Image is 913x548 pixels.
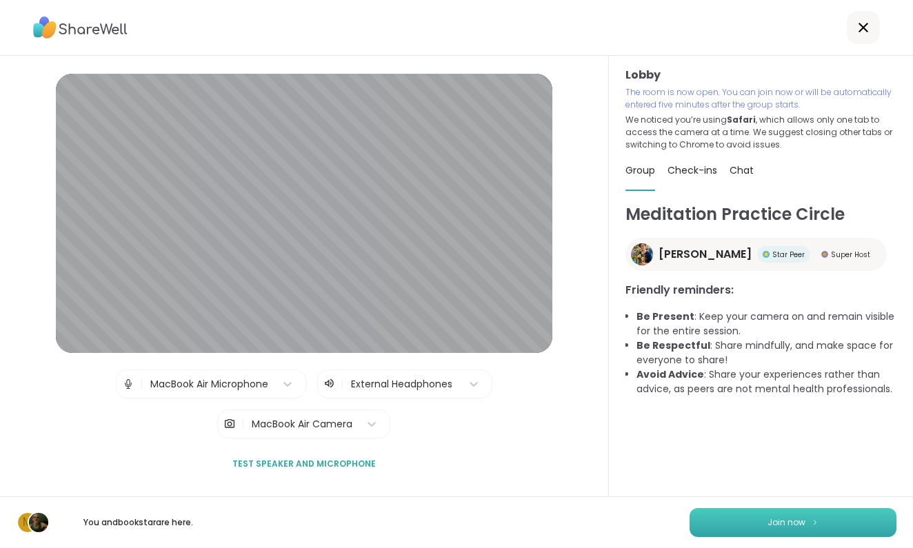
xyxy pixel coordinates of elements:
[625,67,896,83] h3: Lobby
[232,458,376,470] span: Test speaker and microphone
[811,518,819,526] img: ShareWell Logomark
[625,163,655,177] span: Group
[636,367,896,396] li: : Share your experiences rather than advice, as peers are not mental health professionals.
[223,410,236,438] img: Camera
[727,114,756,125] b: Safari
[625,86,896,111] p: The room is now open. You can join now or will be automatically entered five minutes after the gr...
[763,251,770,258] img: Star Peer
[636,338,896,367] li: : Share mindfully, and make space for everyone to share!
[767,516,805,529] span: Join now
[29,513,48,532] img: bookstar
[730,163,754,177] span: Chat
[636,309,694,323] b: Be Present
[690,508,896,537] button: Join now
[625,282,896,298] h3: Friendly reminders:
[625,114,896,151] p: We noticed you’re using , which allows only one tab to access the camera at a time. We suggest cl...
[341,376,344,392] span: |
[33,12,128,43] img: ShareWell Logo
[625,202,896,227] h1: Meditation Practice Circle
[227,449,381,478] button: Test speaker and microphone
[61,516,215,529] p: You and bookstar are here.
[150,377,268,392] div: MacBook Air Microphone
[636,367,704,381] b: Avoid Advice
[636,309,896,338] li: : Keep your camera on and remain visible for the entire session.
[636,338,710,352] b: Be Respectful
[668,163,717,177] span: Check-ins
[821,251,828,258] img: Super Host
[631,243,653,265] img: Nicholas
[23,514,32,531] span: m
[241,410,245,438] span: |
[122,370,134,398] img: Microphone
[659,246,752,263] span: [PERSON_NAME]
[252,417,352,432] div: MacBook Air Camera
[625,238,887,271] a: Nicholas[PERSON_NAME]Star PeerStar PeerSuper HostSuper Host
[140,370,143,398] span: |
[772,250,805,260] span: Star Peer
[831,250,870,260] span: Super Host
